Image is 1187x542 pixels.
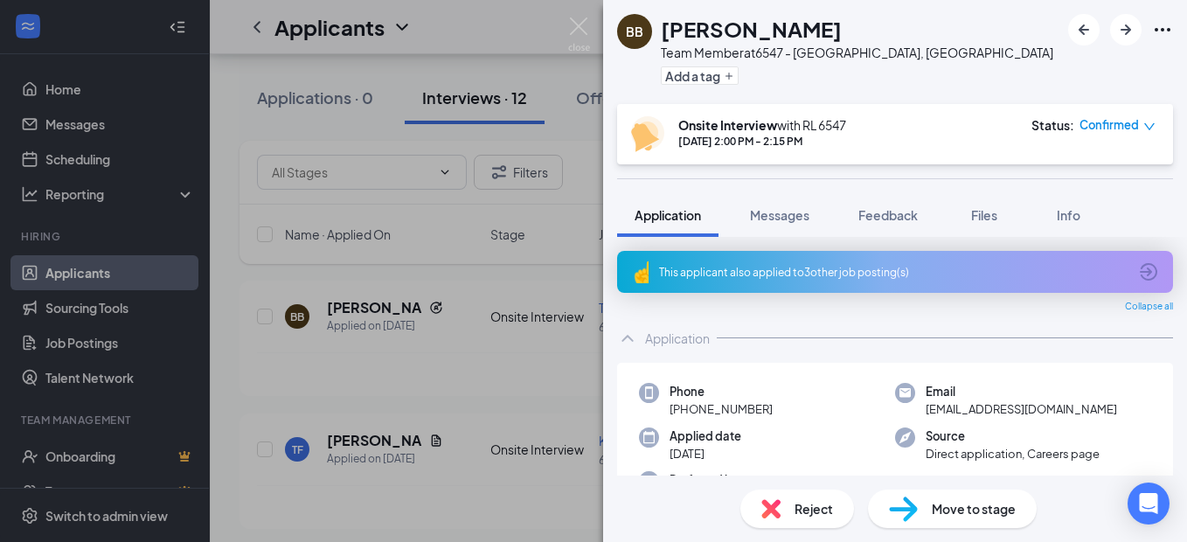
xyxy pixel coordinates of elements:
[1128,483,1170,525] div: Open Intercom Messenger
[1079,116,1139,134] span: Confirmed
[1110,14,1142,45] button: ArrowRight
[750,207,809,223] span: Messages
[678,117,777,133] b: Onsite Interview
[678,134,846,149] div: [DATE] 2:00 PM - 2:15 PM
[670,471,778,489] span: Preferred language
[1138,261,1159,282] svg: ArrowCircle
[795,499,833,518] span: Reject
[645,330,710,347] div: Application
[670,427,741,445] span: Applied date
[661,14,842,44] h1: [PERSON_NAME]
[659,265,1128,280] div: This applicant also applied to 3 other job posting(s)
[1068,14,1100,45] button: ArrowLeftNew
[661,44,1053,61] div: Team Member at 6547 - [GEOGRAPHIC_DATA], [GEOGRAPHIC_DATA]
[670,383,773,400] span: Phone
[1125,300,1173,314] span: Collapse all
[1031,116,1074,134] div: Status :
[926,400,1117,418] span: [EMAIL_ADDRESS][DOMAIN_NAME]
[1057,207,1080,223] span: Info
[678,116,846,134] div: with RL 6547
[670,400,773,418] span: [PHONE_NUMBER]
[670,445,741,462] span: [DATE]
[926,383,1117,400] span: Email
[971,207,997,223] span: Files
[626,23,643,40] div: BB
[1073,19,1094,40] svg: ArrowLeftNew
[1152,19,1173,40] svg: Ellipses
[1143,121,1156,133] span: down
[926,427,1100,445] span: Source
[661,66,739,85] button: PlusAdd a tag
[1115,19,1136,40] svg: ArrowRight
[724,71,734,81] svg: Plus
[858,207,918,223] span: Feedback
[635,207,701,223] span: Application
[617,328,638,349] svg: ChevronUp
[932,499,1016,518] span: Move to stage
[926,445,1100,462] span: Direct application, Careers page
